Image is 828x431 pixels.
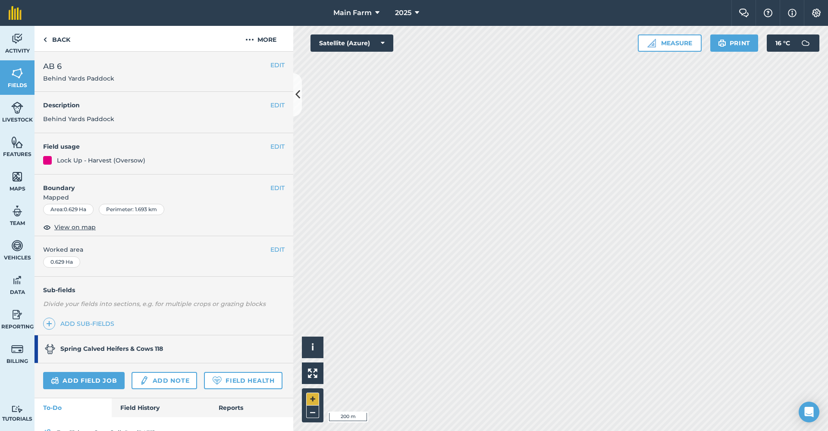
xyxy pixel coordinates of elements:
h4: Field usage [43,142,270,151]
img: svg+xml;base64,PD94bWwgdmVyc2lvbj0iMS4wIiBlbmNvZGluZz0idXRmLTgiPz4KPCEtLSBHZW5lcmF0b3I6IEFkb2JlIE... [11,239,23,252]
h4: Sub-fields [34,285,293,295]
img: svg+xml;base64,PHN2ZyB4bWxucz0iaHR0cDovL3d3dy53My5vcmcvMjAwMC9zdmciIHdpZHRoPSI5IiBoZWlnaHQ9IjI0Ii... [43,34,47,45]
img: Ruler icon [647,39,656,47]
span: Worked area [43,245,285,254]
img: svg+xml;base64,PD94bWwgdmVyc2lvbj0iMS4wIiBlbmNvZGluZz0idXRmLTgiPz4KPCEtLSBHZW5lcmF0b3I6IEFkb2JlIE... [11,32,23,45]
div: Area : 0.629 Ha [43,204,94,215]
button: EDIT [270,245,285,254]
img: svg+xml;base64,PHN2ZyB4bWxucz0iaHR0cDovL3d3dy53My5vcmcvMjAwMC9zdmciIHdpZHRoPSI1NiIgaGVpZ2h0PSI2MC... [11,67,23,80]
button: i [302,337,323,358]
div: Perimeter : 1.693 km [99,204,164,215]
img: A question mark icon [763,9,773,17]
img: svg+xml;base64,PD94bWwgdmVyc2lvbj0iMS4wIiBlbmNvZGluZz0idXRmLTgiPz4KPCEtLSBHZW5lcmF0b3I6IEFkb2JlIE... [11,405,23,413]
img: svg+xml;base64,PD94bWwgdmVyc2lvbj0iMS4wIiBlbmNvZGluZz0idXRmLTgiPz4KPCEtLSBHZW5lcmF0b3I6IEFkb2JlIE... [11,101,23,114]
img: svg+xml;base64,PHN2ZyB4bWxucz0iaHR0cDovL3d3dy53My5vcmcvMjAwMC9zdmciIHdpZHRoPSIxNCIgaGVpZ2h0PSIyNC... [46,319,52,329]
img: svg+xml;base64,PD94bWwgdmVyc2lvbj0iMS4wIiBlbmNvZGluZz0idXRmLTgiPz4KPCEtLSBHZW5lcmF0b3I6IEFkb2JlIE... [139,375,149,386]
img: Two speech bubbles overlapping with the left bubble in the forefront [739,9,749,17]
img: svg+xml;base64,PD94bWwgdmVyc2lvbj0iMS4wIiBlbmNvZGluZz0idXRmLTgiPz4KPCEtLSBHZW5lcmF0b3I6IEFkb2JlIE... [11,343,23,356]
h4: Description [43,100,285,110]
img: svg+xml;base64,PHN2ZyB4bWxucz0iaHR0cDovL3d3dy53My5vcmcvMjAwMC9zdmciIHdpZHRoPSIxNyIgaGVpZ2h0PSIxNy... [788,8,797,18]
a: To-Do [34,398,112,417]
a: Back [34,26,79,51]
img: svg+xml;base64,PD94bWwgdmVyc2lvbj0iMS4wIiBlbmNvZGluZz0idXRmLTgiPz4KPCEtLSBHZW5lcmF0b3I6IEFkb2JlIE... [11,205,23,218]
span: 16 ° C [775,34,790,52]
img: fieldmargin Logo [9,6,22,20]
button: Measure [638,34,702,52]
h4: Boundary [34,175,270,193]
div: Open Intercom Messenger [799,402,819,422]
a: Reports [210,398,293,417]
img: svg+xml;base64,PHN2ZyB4bWxucz0iaHR0cDovL3d3dy53My5vcmcvMjAwMC9zdmciIHdpZHRoPSIxOCIgaGVpZ2h0PSIyNC... [43,222,51,232]
em: Divide your fields into sections, e.g. for multiple crops or grazing blocks [43,300,266,308]
span: Main Farm [333,8,372,18]
a: Field History [112,398,210,417]
img: A cog icon [811,9,822,17]
button: EDIT [270,183,285,193]
strong: Spring Calved Heifers & Cows 118 [60,345,163,353]
img: svg+xml;base64,PD94bWwgdmVyc2lvbj0iMS4wIiBlbmNvZGluZz0idXRmLTgiPz4KPCEtLSBHZW5lcmF0b3I6IEFkb2JlIE... [45,344,55,354]
span: Behind Yards Paddock [43,115,114,123]
a: Add note [132,372,197,389]
a: Add field job [43,372,125,389]
a: Spring Calved Heifers & Cows 118 [34,335,285,363]
span: AB 6 [43,60,114,72]
a: Field Health [204,372,282,389]
img: svg+xml;base64,PHN2ZyB4bWxucz0iaHR0cDovL3d3dy53My5vcmcvMjAwMC9zdmciIHdpZHRoPSIxOSIgaGVpZ2h0PSIyNC... [718,38,726,48]
span: Behind Yards Paddock [43,74,114,83]
img: svg+xml;base64,PD94bWwgdmVyc2lvbj0iMS4wIiBlbmNvZGluZz0idXRmLTgiPz4KPCEtLSBHZW5lcmF0b3I6IEFkb2JlIE... [797,34,814,52]
button: EDIT [270,142,285,151]
img: svg+xml;base64,PHN2ZyB4bWxucz0iaHR0cDovL3d3dy53My5vcmcvMjAwMC9zdmciIHdpZHRoPSI1NiIgaGVpZ2h0PSI2MC... [11,136,23,149]
img: svg+xml;base64,PD94bWwgdmVyc2lvbj0iMS4wIiBlbmNvZGluZz0idXRmLTgiPz4KPCEtLSBHZW5lcmF0b3I6IEFkb2JlIE... [11,274,23,287]
img: svg+xml;base64,PD94bWwgdmVyc2lvbj0iMS4wIiBlbmNvZGluZz0idXRmLTgiPz4KPCEtLSBHZW5lcmF0b3I6IEFkb2JlIE... [51,375,59,386]
img: Four arrows, one pointing top left, one top right, one bottom right and the last bottom left [308,369,317,378]
img: svg+xml;base64,PHN2ZyB4bWxucz0iaHR0cDovL3d3dy53My5vcmcvMjAwMC9zdmciIHdpZHRoPSIyMCIgaGVpZ2h0PSIyNC... [245,34,254,45]
span: View on map [54,222,96,232]
div: 0.629 Ha [43,256,80,268]
button: + [306,393,319,406]
img: svg+xml;base64,PD94bWwgdmVyc2lvbj0iMS4wIiBlbmNvZGluZz0idXRmLTgiPz4KPCEtLSBHZW5lcmF0b3I6IEFkb2JlIE... [11,308,23,321]
div: Lock Up - Harvest (Oversow) [57,156,145,165]
button: EDIT [270,100,285,110]
button: Satellite (Azure) [310,34,393,52]
button: 16 °C [767,34,819,52]
button: EDIT [270,60,285,70]
button: – [306,406,319,418]
img: svg+xml;base64,PHN2ZyB4bWxucz0iaHR0cDovL3d3dy53My5vcmcvMjAwMC9zdmciIHdpZHRoPSI1NiIgaGVpZ2h0PSI2MC... [11,170,23,183]
button: View on map [43,222,96,232]
a: Add sub-fields [43,318,118,330]
span: 2025 [395,8,411,18]
button: More [229,26,293,51]
span: Mapped [34,193,293,202]
span: i [311,342,314,353]
button: Print [710,34,759,52]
